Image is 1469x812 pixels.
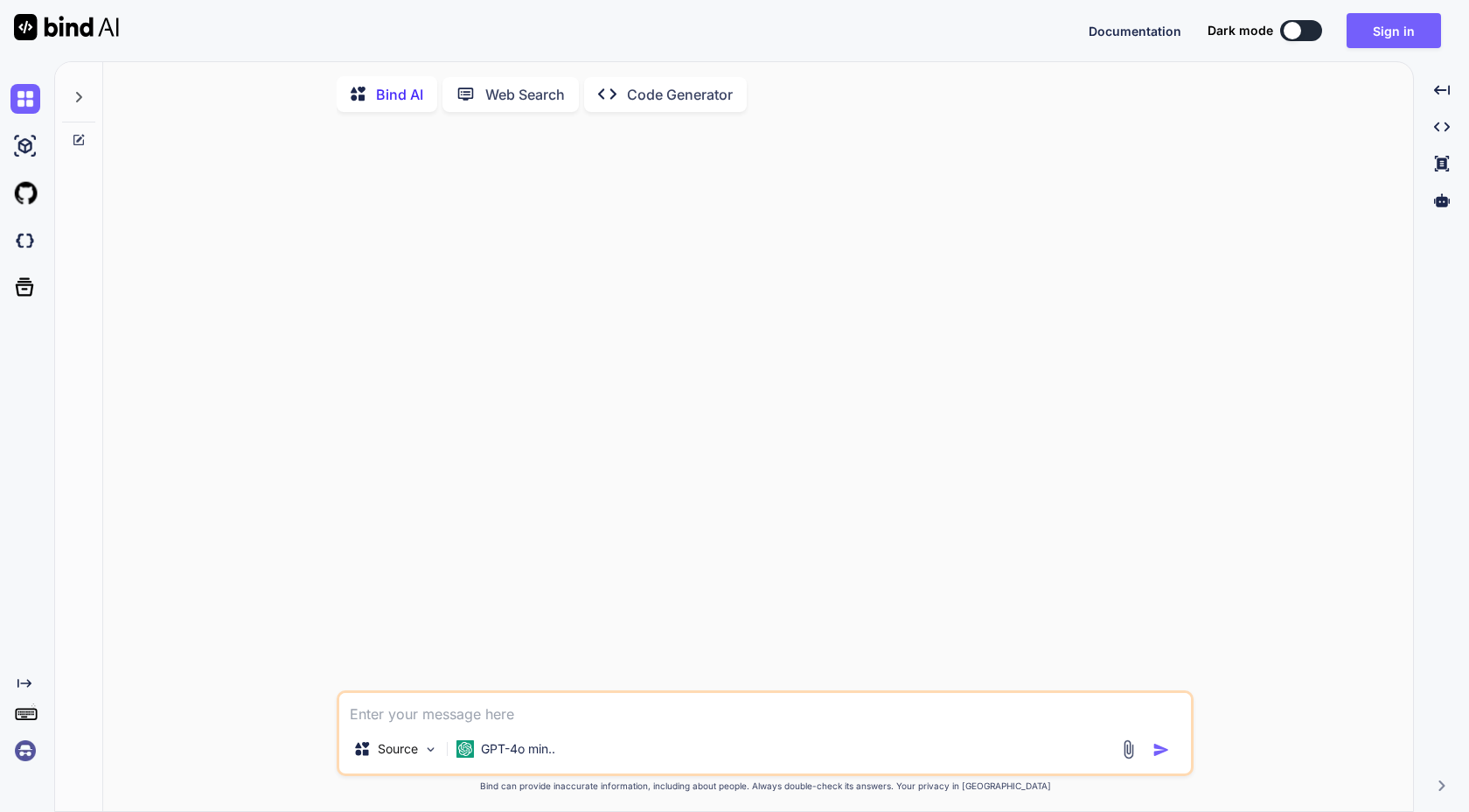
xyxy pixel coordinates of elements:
[423,742,438,757] img: Pick Models
[456,740,474,758] img: GPT-4o mini
[1347,13,1441,48] button: Sign in
[10,131,40,161] img: ai-studio
[485,84,565,105] p: Web Search
[10,226,40,255] img: darkCloudIdeIcon
[1152,741,1170,759] img: icon
[627,84,733,105] p: Code Generator
[10,178,40,208] img: githubLight
[481,740,555,758] p: GPT-4o min..
[1089,22,1181,40] button: Documentation
[1089,24,1181,38] span: Documentation
[376,84,423,105] p: Bind AI
[10,736,40,766] img: signin
[378,740,418,758] p: Source
[14,14,119,40] img: Bind AI
[10,84,40,114] img: chat
[1118,739,1138,759] img: attachment
[1208,22,1273,39] span: Dark mode
[337,780,1194,793] p: Bind can provide inaccurate information, including about people. Always double-check its answers....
